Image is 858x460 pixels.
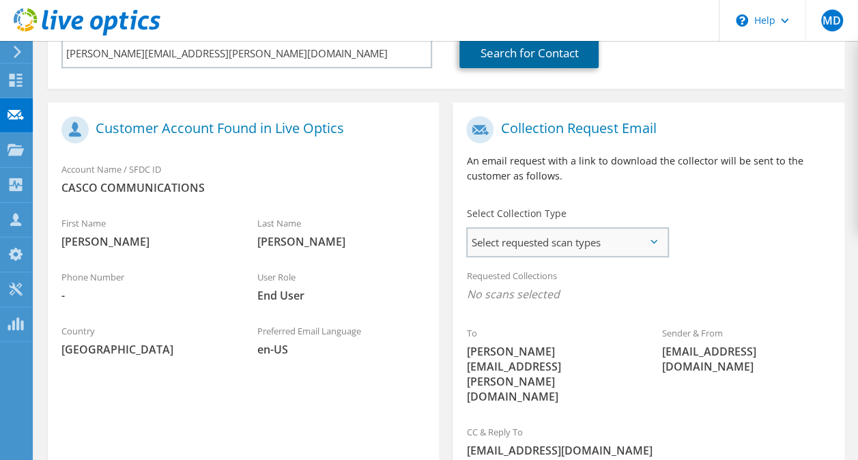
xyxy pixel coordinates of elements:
span: - [61,288,230,303]
span: [PERSON_NAME][EMAIL_ADDRESS][PERSON_NAME][DOMAIN_NAME] [466,344,635,404]
span: en-US [257,342,426,357]
span: [GEOGRAPHIC_DATA] [61,342,230,357]
div: Phone Number [48,263,244,310]
div: Account Name / SFDC ID [48,155,439,202]
div: First Name [48,209,244,256]
span: CASCO COMMUNICATIONS [61,180,425,195]
div: To [453,319,648,411]
div: Country [48,317,244,364]
span: End User [257,288,426,303]
a: Search for Contact [459,38,599,68]
span: [PERSON_NAME] [257,234,426,249]
span: [PERSON_NAME] [61,234,230,249]
span: Select requested scan types [468,229,667,256]
h1: Collection Request Email [466,116,823,143]
span: [EMAIL_ADDRESS][DOMAIN_NAME] [662,344,831,374]
div: Preferred Email Language [244,317,440,364]
span: MD [821,10,843,31]
svg: \n [736,14,748,27]
label: Select Collection Type [466,207,566,220]
span: [EMAIL_ADDRESS][DOMAIN_NAME] [466,443,830,458]
span: No scans selected [466,287,830,302]
p: An email request with a link to download the collector will be sent to the customer as follows. [466,154,830,184]
div: User Role [244,263,440,310]
h1: Customer Account Found in Live Optics [61,116,418,143]
div: Last Name [244,209,440,256]
div: Sender & From [648,319,844,381]
div: Requested Collections [453,261,844,312]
